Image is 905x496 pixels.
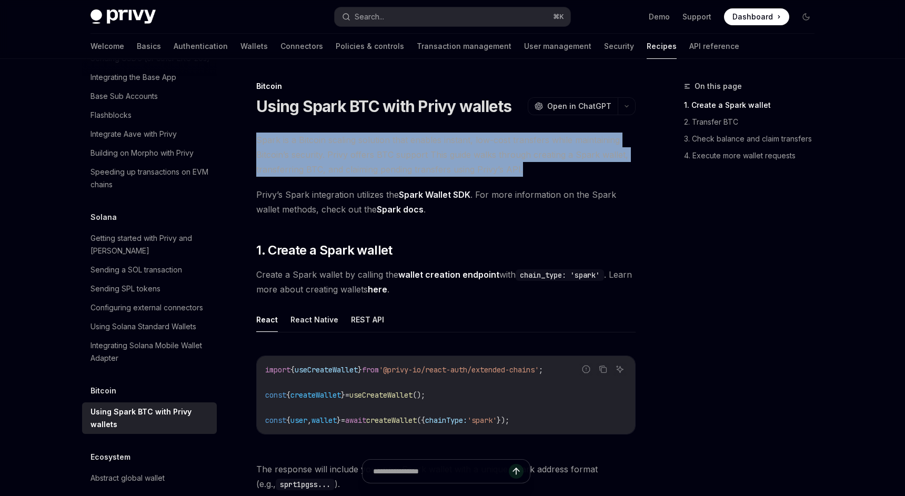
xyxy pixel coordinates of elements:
[91,71,176,84] div: Integrating the Base App
[91,166,210,191] div: Speeding up transactions on EVM chains
[91,147,194,159] div: Building on Morpho with Privy
[649,12,670,22] a: Demo
[286,416,290,425] span: {
[82,317,217,336] a: Using Solana Standard Wallets
[290,390,341,400] span: createWallet
[516,269,604,281] code: chain_type: 'spark'
[82,260,217,279] a: Sending a SOL transaction
[91,451,130,463] h5: Ecosystem
[417,416,425,425] span: ({
[91,301,203,314] div: Configuring external connectors
[256,97,512,116] h1: Using Spark BTC with Privy wallets
[290,307,338,332] button: React Native
[509,464,524,479] button: Send message
[91,232,210,257] div: Getting started with Privy and [PERSON_NAME]
[295,365,358,374] span: useCreateWallet
[398,269,499,280] a: wallet creation endpoint
[613,362,627,376] button: Ask AI
[425,416,467,425] span: chainType:
[684,130,823,147] a: 3. Check balance and claim transfers
[91,406,210,431] div: Using Spark BTC with Privy wallets
[417,34,511,59] a: Transaction management
[82,125,217,144] a: Integrate Aave with Privy
[798,8,815,25] button: Toggle dark mode
[341,416,345,425] span: =
[256,242,393,259] span: 1. Create a Spark wallet
[368,284,387,295] a: here
[256,187,636,217] span: Privy’s Spark integration utilizes the . For more information on the Spark wallet methods, check ...
[82,469,217,488] a: Abstract global wallet
[684,114,823,130] a: 2. Transfer BTC
[358,365,362,374] span: }
[82,229,217,260] a: Getting started with Privy and [PERSON_NAME]
[345,390,349,400] span: =
[351,307,384,332] button: REST API
[174,34,228,59] a: Authentication
[91,384,116,397] h5: Bitcoin
[689,34,739,59] a: API reference
[91,282,160,295] div: Sending SPL tokens
[684,97,823,114] a: 1. Create a Spark wallet
[82,87,217,106] a: Base Sub Accounts
[82,402,217,434] a: Using Spark BTC with Privy wallets
[137,34,161,59] a: Basics
[539,365,543,374] span: ;
[91,90,158,103] div: Base Sub Accounts
[280,34,323,59] a: Connectors
[604,34,634,59] a: Security
[724,8,789,25] a: Dashboard
[553,13,564,21] span: ⌘ K
[82,279,217,298] a: Sending SPL tokens
[265,416,286,425] span: const
[579,362,593,376] button: Report incorrect code
[82,298,217,317] a: Configuring external connectors
[256,307,278,332] button: React
[377,204,424,215] a: Spark docs
[524,34,591,59] a: User management
[290,416,307,425] span: user
[82,336,217,368] a: Integrating Solana Mobile Wallet Adapter
[528,97,618,115] button: Open in ChatGPT
[290,365,295,374] span: {
[82,68,217,87] a: Integrating the Base App
[82,144,217,163] a: Building on Morpho with Privy
[337,416,341,425] span: }
[336,34,404,59] a: Policies & controls
[596,362,610,376] button: Copy the contents from the code block
[91,339,210,365] div: Integrating Solana Mobile Wallet Adapter
[91,472,165,484] div: Abstract global wallet
[732,12,773,22] span: Dashboard
[256,267,636,297] span: Create a Spark wallet by calling the with . Learn more about creating wallets .
[366,416,417,425] span: createWallet
[682,12,711,22] a: Support
[379,365,539,374] span: '@privy-io/react-auth/extended-chains'
[547,101,611,112] span: Open in ChatGPT
[91,211,117,224] h5: Solana
[91,9,156,24] img: dark logo
[82,106,217,125] a: Flashblocks
[647,34,677,59] a: Recipes
[467,416,497,425] span: 'spark'
[341,390,345,400] span: }
[91,34,124,59] a: Welcome
[684,147,823,164] a: 4. Execute more wallet requests
[286,390,290,400] span: {
[311,416,337,425] span: wallet
[265,390,286,400] span: const
[355,11,384,23] div: Search...
[91,320,196,333] div: Using Solana Standard Wallets
[413,390,425,400] span: ();
[345,416,366,425] span: await
[265,365,290,374] span: import
[91,264,182,276] div: Sending a SOL transaction
[256,133,636,177] span: Spark is a Bitcoin scaling solution that enables instant, low-cost transfers while maintaining Bi...
[362,365,379,374] span: from
[307,416,311,425] span: ,
[82,163,217,194] a: Speeding up transactions on EVM chains
[497,416,509,425] span: });
[335,7,570,26] button: Search...⌘K
[91,109,132,122] div: Flashblocks
[695,80,742,93] span: On this page
[240,34,268,59] a: Wallets
[349,390,413,400] span: useCreateWallet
